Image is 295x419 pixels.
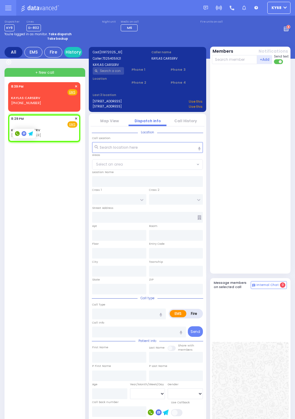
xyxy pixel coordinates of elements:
[5,20,20,24] label: Dispatcher
[92,188,102,192] label: Cross 1
[256,283,279,287] span: Internal Chat
[92,400,119,404] label: Call back number
[149,278,154,282] label: ZIP
[93,50,144,54] label: Cad:
[93,67,124,75] input: Search a contact
[149,260,163,264] label: Township
[48,32,72,36] strong: Take dispatch
[100,118,119,123] a: Map View
[178,343,194,347] small: Share with
[102,56,121,61] span: 7325405921
[168,382,179,386] label: Gender
[35,70,54,75] span: + New call
[132,80,163,85] span: Phone 2
[132,67,163,72] span: Phone 1
[93,56,144,61] label: Caller:
[92,345,108,349] label: First Name
[93,104,122,109] a: [STREET_ADDRESS]
[212,55,257,64] input: Search member
[96,162,123,167] span: Select an area
[75,116,77,121] span: ✕
[200,20,223,24] label: Fire units on call
[252,284,255,287] img: comment-alt.png
[47,36,68,41] strong: Take backup
[130,382,165,386] div: Year/Month/Week/Day
[171,80,202,85] span: Phone 4
[69,122,76,127] u: EMS
[203,6,208,10] img: message.svg
[93,76,124,81] label: Location
[100,50,122,54] span: [09172025_61]
[135,339,159,343] span: Patient info
[186,310,202,317] label: Fire
[92,260,98,264] label: City
[138,130,157,135] span: Location
[5,47,23,57] div: All
[149,242,165,246] label: Entry Code
[92,242,99,246] label: Floor
[189,99,203,104] a: Use this
[102,20,116,24] label: Night unit
[5,24,14,31] span: KY9
[21,4,61,12] img: Logo
[214,281,251,289] h5: Message members on selected call
[26,24,41,31] span: D-802
[171,67,202,72] span: Phone 3
[171,400,190,405] label: Use Callback
[93,63,144,67] label: KAYLAS CARSERV
[189,104,203,109] a: Use this
[11,101,41,105] span: [PHONE_NUMBER]
[11,95,40,100] a: KAYLAS CARSERV
[149,364,167,368] label: P Last Name
[69,90,76,95] u: EMS
[151,56,203,61] label: KAYLAS CARSERV
[11,133,41,138] span: [PHONE_NUMBER]
[44,47,62,57] div: Fire
[93,99,122,104] a: [STREET_ADDRESS]
[92,364,111,368] label: P First Name
[11,128,40,132] a: KAYLAS CARSERV
[257,55,272,64] button: +Add
[92,136,110,140] label: Call Location
[151,50,203,54] label: Caller name
[92,170,114,174] label: Location Name
[92,206,113,210] label: Street Address
[197,215,201,220] span: Other building occupants
[92,321,104,325] label: Call Info
[93,93,148,97] label: Last 3 location
[92,278,100,282] label: State
[138,296,157,300] span: Call type
[170,310,186,317] label: EMS
[92,303,105,307] label: Call Type
[127,25,132,30] span: M6
[178,348,193,352] span: members
[135,118,161,123] a: Dispatch info
[149,224,157,228] label: Room
[121,20,139,24] label: Medic on call
[149,188,160,192] label: Cross 2
[75,84,77,89] span: ✕
[272,5,281,11] span: ky68
[251,281,287,289] button: Internal Chat 0
[92,224,97,228] label: Apt
[174,118,197,123] a: Call History
[92,382,98,386] label: Age
[188,326,203,337] button: Send
[92,153,100,157] label: Areas
[11,116,24,121] span: 8:29 PM
[26,20,41,24] label: Lines
[267,2,290,14] button: ky68
[64,47,82,57] a: History
[11,84,23,89] span: 8:39 PM
[280,282,285,288] span: 0
[259,48,288,54] button: Notifications
[213,48,233,54] button: Members
[149,346,165,350] label: Last Name
[92,142,203,153] input: Search location here
[274,59,284,65] label: Turn off text
[5,32,48,36] span: You're logged in as monitor.
[274,54,289,59] span: Send text
[24,47,42,57] div: EMS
